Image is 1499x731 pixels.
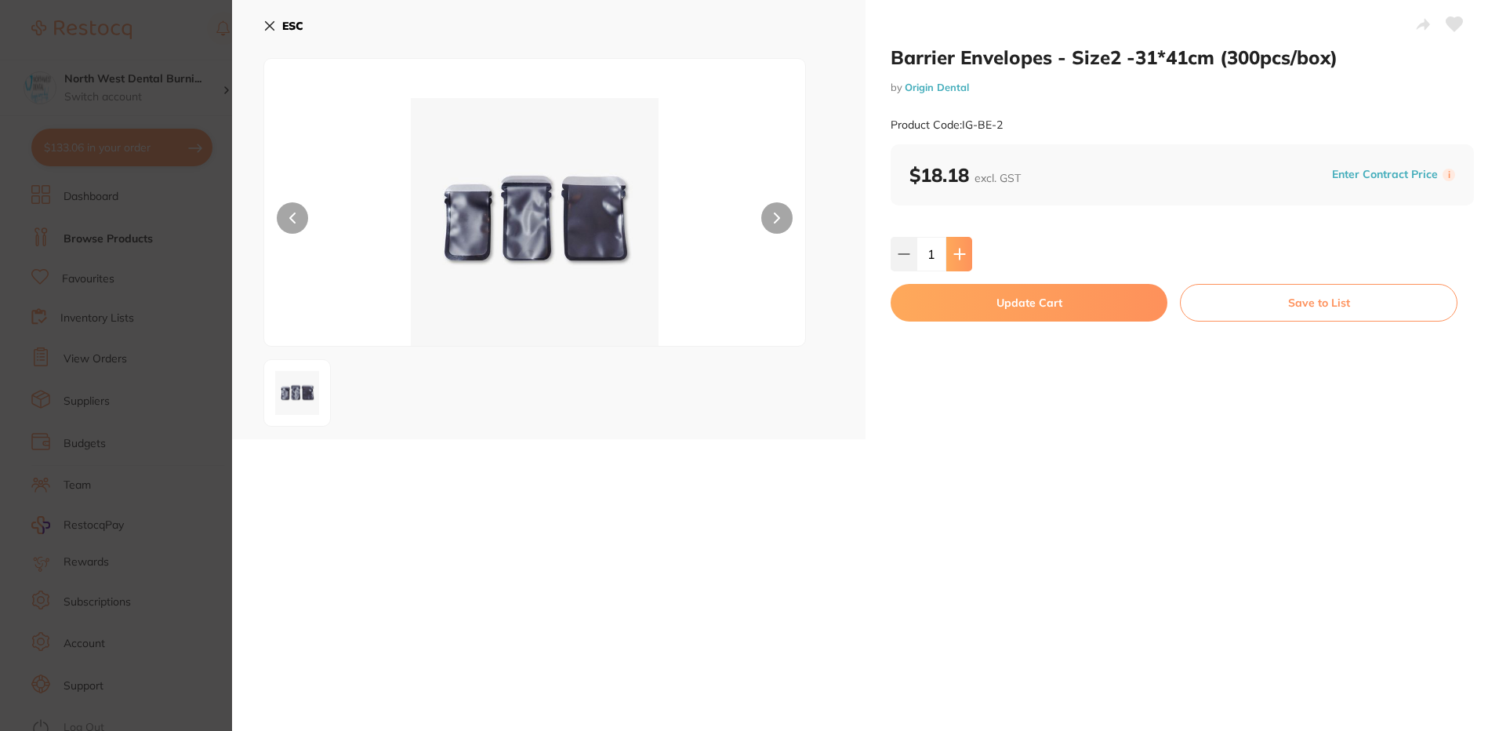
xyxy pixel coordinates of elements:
button: Save to List [1180,284,1457,322]
button: ESC [263,13,303,39]
span: excl. GST [975,171,1021,185]
b: ESC [282,19,303,33]
img: Zw [269,365,325,421]
b: $18.18 [909,163,1021,187]
button: Enter Contract Price [1327,167,1443,182]
button: Update Cart [891,284,1167,322]
label: i [1443,169,1455,181]
a: Origin Dental [905,81,969,93]
h2: Barrier Envelopes - Size2 -31*41cm (300pcs/box) [891,45,1474,69]
img: Zw [372,98,697,346]
small: by [891,82,1474,93]
small: Product Code: IG-BE-2 [891,118,1003,132]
